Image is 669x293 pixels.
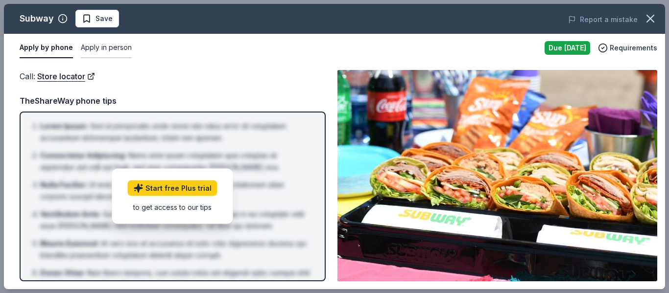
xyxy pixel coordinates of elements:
[598,42,657,54] button: Requirements
[40,269,85,277] span: Donec Vitae :
[40,120,311,144] li: Sed ut perspiciatis unde omnis iste natus error sit voluptatem accusantium doloremque laudantium,...
[40,179,311,203] li: Ut enim ad minima veniam, quis nostrum exercitationem ullam corporis suscipit laboriosam, nisi ut...
[568,14,638,25] button: Report a mistake
[40,238,311,261] li: At vero eos et accusamus et iusto odio dignissimos ducimus qui blanditiis praesentium voluptatum ...
[128,180,217,196] a: Start free Plus trial
[20,11,54,26] div: Subway
[40,122,88,130] span: Lorem Ipsum :
[81,38,132,58] button: Apply in person
[40,267,311,291] li: Nam libero tempore, cum soluta nobis est eligendi optio cumque nihil impedit quo minus id quod ma...
[128,202,217,212] div: to get access to our tips
[75,10,119,27] button: Save
[40,150,311,173] li: Nemo enim ipsam voluptatem quia voluptas sit aspernatur aut odit aut fugit, sed quia consequuntur...
[610,42,657,54] span: Requirements
[20,94,326,107] div: TheShareWay phone tips
[545,41,590,55] div: Due [DATE]
[20,38,73,58] button: Apply by phone
[96,13,113,24] span: Save
[40,151,126,159] span: Consectetur Adipiscing :
[40,208,311,232] li: Quis autem vel eum iure reprehenderit qui in ea voluptate velit esse [PERSON_NAME] nihil molestia...
[40,239,99,248] span: Mauris Euismod :
[20,70,326,83] div: Call :
[40,180,87,189] span: Nulla Facilisi :
[40,210,101,218] span: Vestibulum Ante :
[37,70,95,83] a: Store locator
[337,70,657,281] img: Image for Subway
